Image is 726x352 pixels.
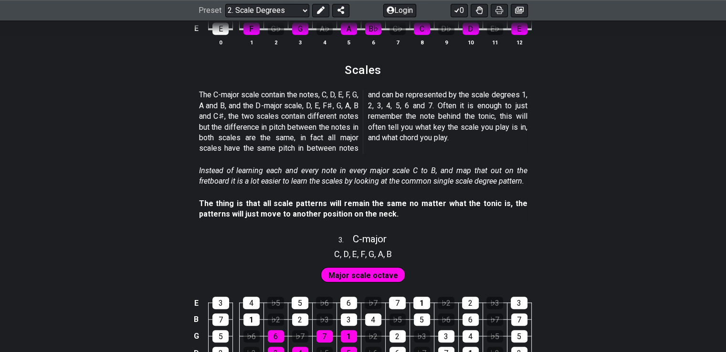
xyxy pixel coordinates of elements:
div: 7 [316,330,333,342]
div: D [463,22,479,35]
div: C♭ [389,22,406,35]
span: , [365,248,369,260]
div: ♭3 [316,313,333,326]
th: 5 [337,37,361,47]
span: C [334,248,340,260]
div: 5 [292,297,308,309]
span: , [383,248,387,260]
span: E [352,248,357,260]
th: 1 [239,37,263,47]
div: 7 [511,313,527,326]
th: 4 [312,37,337,47]
div: 3 [438,330,454,342]
th: 9 [434,37,458,47]
button: Share Preset [332,4,349,17]
div: ♭7 [292,330,308,342]
div: 4 [243,297,260,309]
div: G [292,22,308,35]
th: 7 [385,37,410,47]
th: 8 [410,37,434,47]
div: ♭7 [365,297,381,309]
div: E [212,22,229,35]
em: Instead of learning each and every note in every major scale C to B, and map that out on the fret... [199,166,527,186]
div: 1 [413,297,430,309]
button: Print [491,4,508,17]
span: , [357,248,361,260]
span: 3 . [338,235,353,246]
span: A [378,248,383,260]
div: 1 [341,330,357,342]
div: ♭6 [243,330,260,342]
div: 7 [389,297,406,309]
span: , [340,248,344,260]
div: C [414,22,430,35]
div: 6 [340,297,357,309]
p: The C-major scale contain the notes, C, D, E, F, G, A and B, and the D-major scale, D, E, F♯, G, ... [199,90,527,154]
td: B [190,311,202,328]
th: 12 [507,37,531,47]
span: First enable full edit mode to edit [328,269,398,282]
span: , [374,248,378,260]
div: 4 [365,313,381,326]
td: E [190,20,202,38]
strong: The thing is that all scale patterns will remain the same no matter what the tonic is, the patter... [199,199,527,218]
div: 2 [389,330,406,342]
span: F [361,248,365,260]
div: 4 [463,330,479,342]
th: 11 [483,37,507,47]
section: Scale pitch classes [330,246,396,261]
div: G♭ [268,22,284,35]
div: 5 [511,330,527,342]
div: B♭ [365,22,381,35]
div: 5 [414,313,430,326]
div: ♭3 [414,330,430,342]
span: D [344,248,349,260]
div: A♭ [316,22,333,35]
span: G [368,248,374,260]
div: 3 [511,297,527,309]
button: Toggle Dexterity for all fretkits [471,4,488,17]
div: ♭5 [487,330,503,342]
div: A [341,22,357,35]
div: F [243,22,260,35]
div: D♭ [438,22,454,35]
th: 6 [361,37,385,47]
div: ♭5 [267,297,284,309]
th: 0 [209,37,233,47]
span: , [349,248,353,260]
select: Preset [225,4,309,17]
h2: Scales [345,65,381,75]
td: E [190,295,202,311]
div: E♭ [487,22,503,35]
div: 6 [268,330,284,342]
th: 3 [288,37,312,47]
div: ♭2 [438,297,454,309]
button: 0 [451,4,468,17]
div: 5 [212,330,229,342]
div: 3 [341,313,357,326]
div: ♭3 [486,297,503,309]
button: Create image [511,4,528,17]
div: 7 [212,313,229,326]
div: E [511,22,527,35]
div: ♭6 [438,313,454,326]
div: ♭2 [365,330,381,342]
div: 3 [212,297,229,309]
td: G [190,328,202,344]
th: 10 [458,37,483,47]
button: Edit Preset [312,4,329,17]
div: ♭6 [316,297,333,309]
div: ♭5 [389,313,406,326]
div: 6 [463,313,479,326]
span: Preset [199,6,221,15]
div: 1 [243,313,260,326]
div: ♭7 [487,313,503,326]
div: 2 [292,313,308,326]
span: C - major [353,233,387,245]
div: 2 [462,297,479,309]
button: Login [383,4,416,17]
span: B [387,248,392,260]
div: ♭2 [268,313,284,326]
th: 2 [263,37,288,47]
